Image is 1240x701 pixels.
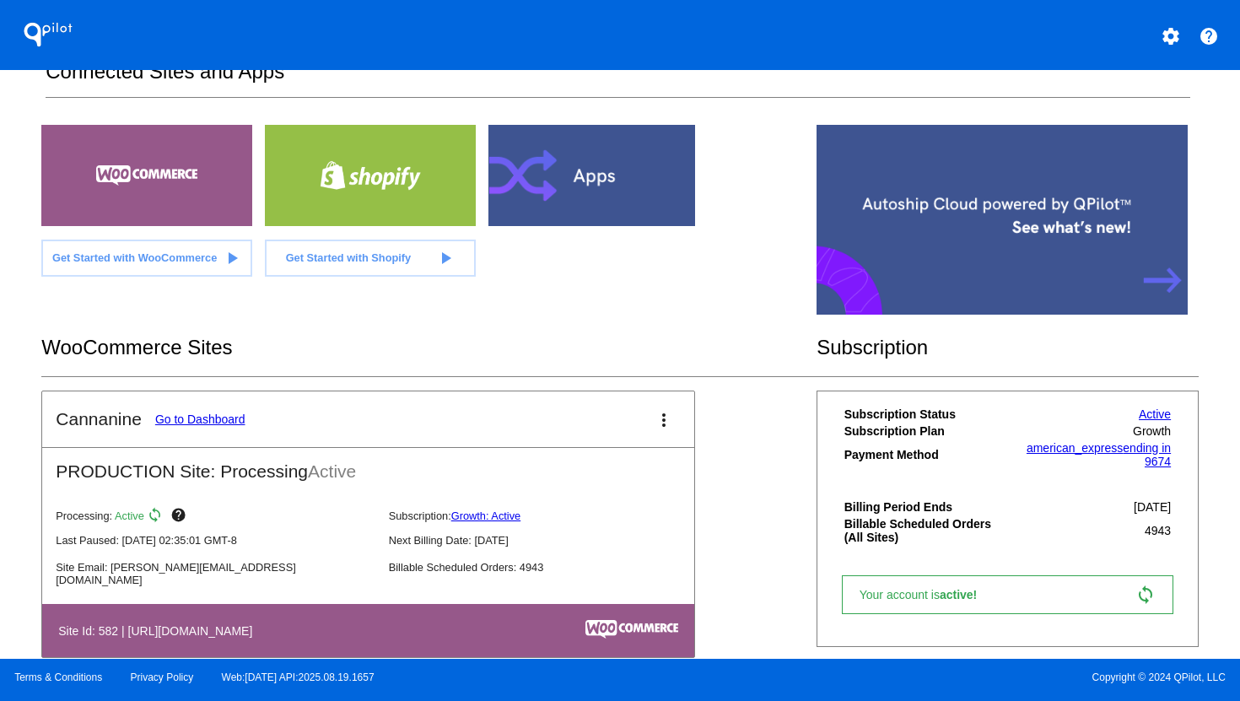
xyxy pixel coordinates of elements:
[286,251,412,264] span: Get Started with Shopify
[56,534,375,547] p: Last Paused: [DATE] 02:35:01 GMT-8
[860,588,995,601] span: Your account is
[1139,407,1171,421] a: Active
[41,336,817,359] h2: WooCommerce Sites
[1027,441,1123,455] span: american_express
[389,510,708,522] p: Subscription:
[451,510,521,522] a: Growth: Active
[844,440,1008,469] th: Payment Method
[1199,26,1219,46] mat-icon: help
[585,620,678,639] img: c53aa0e5-ae75-48aa-9bee-956650975ee5
[41,240,252,277] a: Get Started with WooCommerce
[842,575,1173,614] a: Your account isactive! sync
[222,248,242,268] mat-icon: play_arrow
[14,18,82,51] h1: QPilot
[308,461,356,481] span: Active
[634,671,1226,683] span: Copyright © 2024 QPilot, LLC
[170,507,191,527] mat-icon: help
[1027,441,1171,468] a: american_expressending in 9674
[435,248,456,268] mat-icon: play_arrow
[56,561,375,586] p: Site Email: [PERSON_NAME][EMAIL_ADDRESS][DOMAIN_NAME]
[14,671,102,683] a: Terms & Conditions
[42,448,694,482] h2: PRODUCTION Site: Processing
[222,671,375,683] a: Web:[DATE] API:2025.08.19.1657
[56,507,375,527] p: Processing:
[52,251,217,264] span: Get Started with WooCommerce
[1134,500,1171,514] span: [DATE]
[265,240,476,277] a: Get Started with Shopify
[155,413,245,426] a: Go to Dashboard
[844,499,1008,515] th: Billing Period Ends
[56,409,142,429] h2: Cannanine
[1145,524,1171,537] span: 4943
[817,336,1199,359] h2: Subscription
[46,60,1189,98] h2: Connected Sites and Apps
[147,507,167,527] mat-icon: sync
[844,423,1008,439] th: Subscription Plan
[389,561,708,574] p: Billable Scheduled Orders: 4943
[115,510,144,522] span: Active
[1135,585,1156,605] mat-icon: sync
[1133,424,1171,438] span: Growth
[844,407,1008,422] th: Subscription Status
[940,588,985,601] span: active!
[389,534,708,547] p: Next Billing Date: [DATE]
[654,410,674,430] mat-icon: more_vert
[844,516,1008,545] th: Billable Scheduled Orders (All Sites)
[58,624,261,638] h4: Site Id: 582 | [URL][DOMAIN_NAME]
[131,671,194,683] a: Privacy Policy
[1161,26,1181,46] mat-icon: settings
